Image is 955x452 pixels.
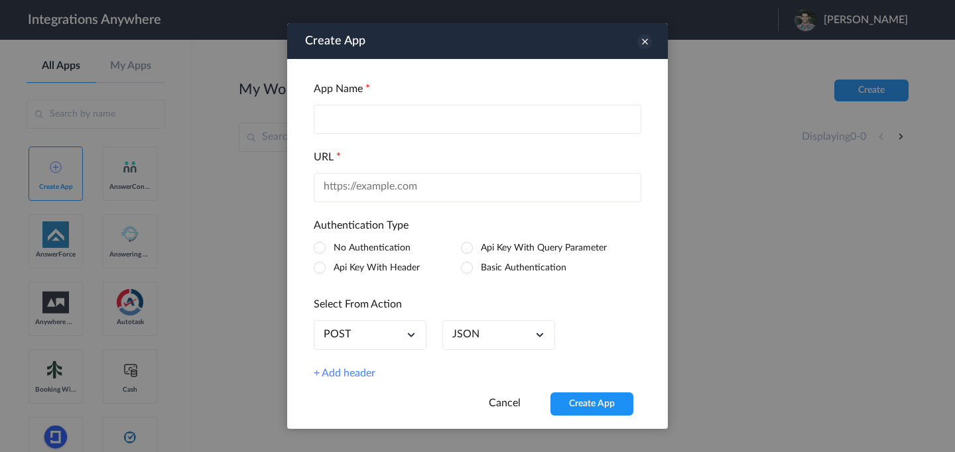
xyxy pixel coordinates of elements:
[324,328,351,341] a: POST
[334,243,411,253] label: No Authentication
[481,263,566,272] label: Basic Authentication
[481,243,607,253] label: Api Key With Query Parameter
[314,83,641,95] h4: App Name
[334,263,420,272] label: Api Key With Header
[314,173,641,202] input: https://example.com
[550,392,633,416] button: Create App
[314,151,641,164] h4: URL
[305,29,365,53] h3: Create App
[452,328,479,341] a: application/json
[314,298,641,311] h4: Select From Action
[314,219,641,232] h4: Authentication Type
[489,398,521,408] a: Cancel
[314,367,375,380] a: + Add header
